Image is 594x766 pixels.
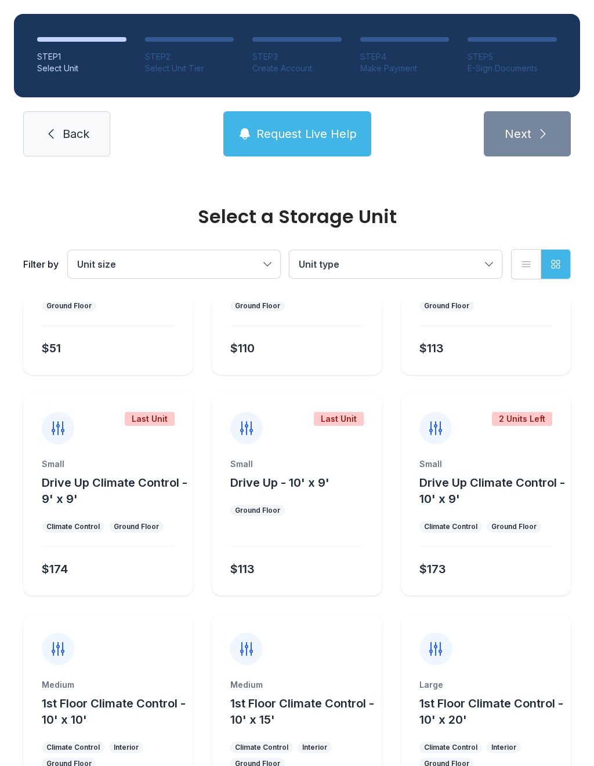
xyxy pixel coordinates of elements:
[23,257,59,271] div: Filter by
[314,412,364,426] div: Last Unit
[46,522,100,531] div: Climate Control
[230,696,374,727] span: 1st Floor Climate Control - 10' x 15'
[252,51,342,63] div: STEP 3
[125,412,175,426] div: Last Unit
[360,51,450,63] div: STEP 4
[145,51,234,63] div: STEP 2
[256,126,357,142] span: Request Live Help
[230,476,329,490] span: Drive Up - 10' x 9'
[289,250,502,278] button: Unit type
[42,458,175,470] div: Small
[230,679,363,691] div: Medium
[114,522,159,531] div: Ground Floor
[63,126,89,142] span: Back
[42,476,187,506] span: Drive Up Climate Control - 9' x 9'
[145,63,234,74] div: Select Unit Tier
[419,679,552,691] div: Large
[37,51,126,63] div: STEP 1
[492,412,552,426] div: 2 Units Left
[491,522,537,531] div: Ground Floor
[42,695,189,728] button: 1st Floor Climate Control - 10' x 10'
[230,475,329,491] button: Drive Up - 10' x 9'
[424,301,469,311] div: Ground Floor
[419,340,444,356] div: $113
[360,63,450,74] div: Make Payment
[23,207,571,226] div: Select a Storage Unit
[68,250,280,278] button: Unit size
[302,743,327,752] div: Interior
[424,522,477,531] div: Climate Control
[419,695,566,728] button: 1st Floor Climate Control - 10' x 20'
[235,301,280,311] div: Ground Floor
[419,458,552,470] div: Small
[419,475,566,507] button: Drive Up Climate Control - 10' x 9'
[42,340,61,356] div: $51
[505,126,531,142] span: Next
[46,301,92,311] div: Ground Floor
[419,561,446,577] div: $173
[468,63,557,74] div: E-Sign Documents
[299,258,339,270] span: Unit type
[419,476,565,506] span: Drive Up Climate Control - 10' x 9'
[230,695,377,728] button: 1st Floor Climate Control - 10' x 15'
[230,458,363,470] div: Small
[37,63,126,74] div: Select Unit
[46,743,100,752] div: Climate Control
[42,475,189,507] button: Drive Up Climate Control - 9' x 9'
[235,743,288,752] div: Climate Control
[42,561,68,577] div: $174
[77,258,116,270] span: Unit size
[42,679,175,691] div: Medium
[424,743,477,752] div: Climate Control
[491,743,516,752] div: Interior
[252,63,342,74] div: Create Account
[114,743,139,752] div: Interior
[468,51,557,63] div: STEP 5
[230,340,255,356] div: $110
[42,696,186,727] span: 1st Floor Climate Control - 10' x 10'
[419,696,563,727] span: 1st Floor Climate Control - 10' x 20'
[235,506,280,515] div: Ground Floor
[230,561,255,577] div: $113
